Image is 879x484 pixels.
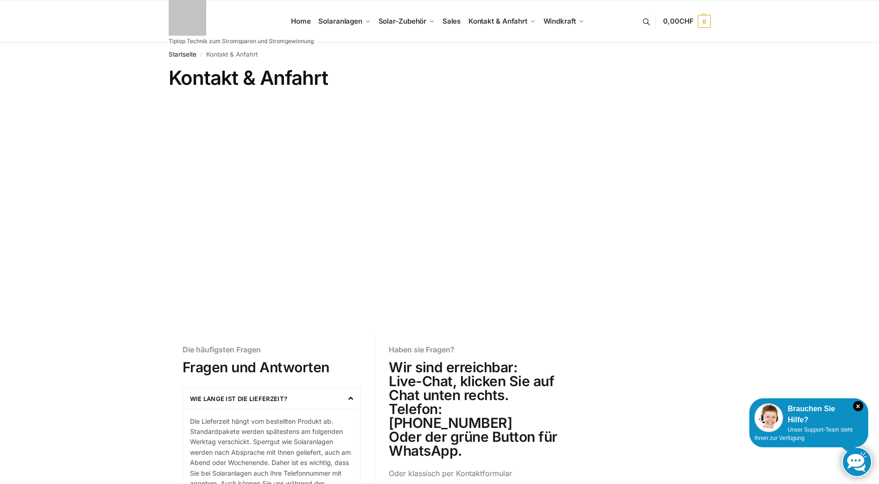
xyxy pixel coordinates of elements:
span: Sales [443,17,461,25]
h1: Kontakt & Anfahrt [169,66,711,89]
span: CHF [679,17,694,25]
span: Solaranlagen [318,17,362,25]
span: 0 [698,15,711,28]
iframe: 3177 Laupen Bern Krankenhausweg 14 [92,101,787,309]
a: Kontakt & Anfahrt [464,0,539,42]
p: Oder klassisch per Kontaktformular [389,468,567,480]
i: Schließen [853,401,863,411]
div: Brauchen Sie Hilfe? [754,403,863,426]
span: Windkraft [544,17,576,25]
img: Customer service [754,403,783,432]
a: Wie lange ist die Lieferzeit? [190,395,288,402]
h6: Die häufigsten Fragen [183,346,361,353]
div: Wie lange ist die Lieferzeit? [183,388,360,409]
h2: Fragen und Antworten [183,360,361,374]
a: Solar-Zubehör [374,0,438,42]
span: Unser Support-Team steht Ihnen zur Verfügung [754,427,853,441]
a: Windkraft [539,0,588,42]
span: / [196,51,206,58]
a: Sales [438,0,464,42]
p: Tiptop Technik zum Stromsparen und Stromgewinnung [169,38,314,44]
a: Startseite [169,51,196,58]
h6: Haben sie Fragen? [389,346,567,353]
a: Solaranlagen [315,0,374,42]
span: Kontakt & Anfahrt [468,17,527,25]
span: Solar-Zubehör [379,17,427,25]
span: 0,00 [663,17,693,25]
h2: Wir sind erreichbar: Live-Chat, klicken Sie auf Chat unten rechts. Telefon: [PHONE_NUMBER] Oder d... [389,360,567,458]
nav: Breadcrumb [169,42,711,66]
a: 0,00CHF 0 [663,7,710,35]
